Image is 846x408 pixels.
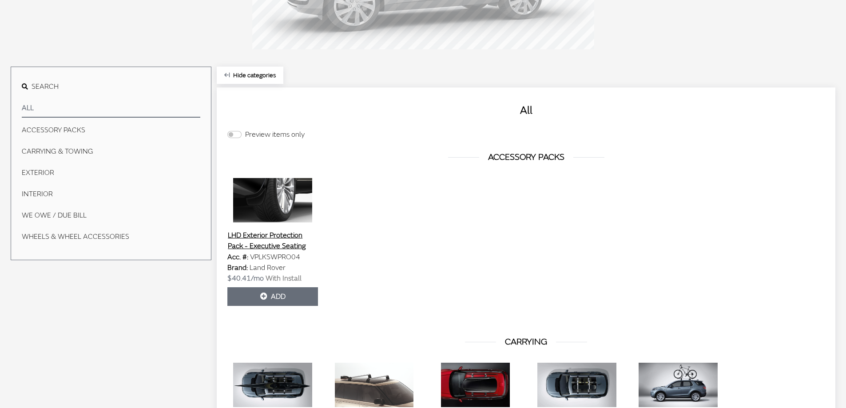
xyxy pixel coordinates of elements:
button: INTERIOR [22,185,200,203]
button: Add [227,287,318,306]
img: Image for Aqua Sports Carrier [227,363,318,407]
span: Land Rover [250,263,286,272]
button: CARRYING & TOWING [22,143,200,160]
button: We Owe / Due Bill [22,206,200,224]
label: Acc. #: [227,252,248,262]
span: $40.41/mo [227,274,264,283]
h3: CARRYING [227,335,825,349]
span: Search [32,82,59,91]
button: ACCESSORY PACKS [22,121,200,139]
img: Image for LHD Exterior Protection Pack - Executive Seating [227,178,318,222]
img: Image for Cross Bars [329,363,419,407]
span: VPLKSWPRO04 [250,253,300,261]
img: Image for Ski and Snowboard Carrier [532,363,622,407]
button: All [22,99,200,118]
button: Hide categories [217,67,283,84]
span: Click to hide category section. [233,71,276,79]
button: WHEELS & WHEEL ACCESSORIES [22,228,200,246]
button: LHD Exterior Protection Pack - Executive Seating [227,230,318,252]
img: Image for Roof Box [430,363,521,407]
label: Preview items only [245,129,305,140]
label: Brand: [227,262,248,273]
img: Image for Wheel Mounted Bike Carrier [633,363,723,407]
h3: ACCESSORY PACKS [227,151,825,164]
span: With Install [266,274,302,283]
h2: All [227,103,825,119]
button: EXTERIOR [22,164,200,182]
